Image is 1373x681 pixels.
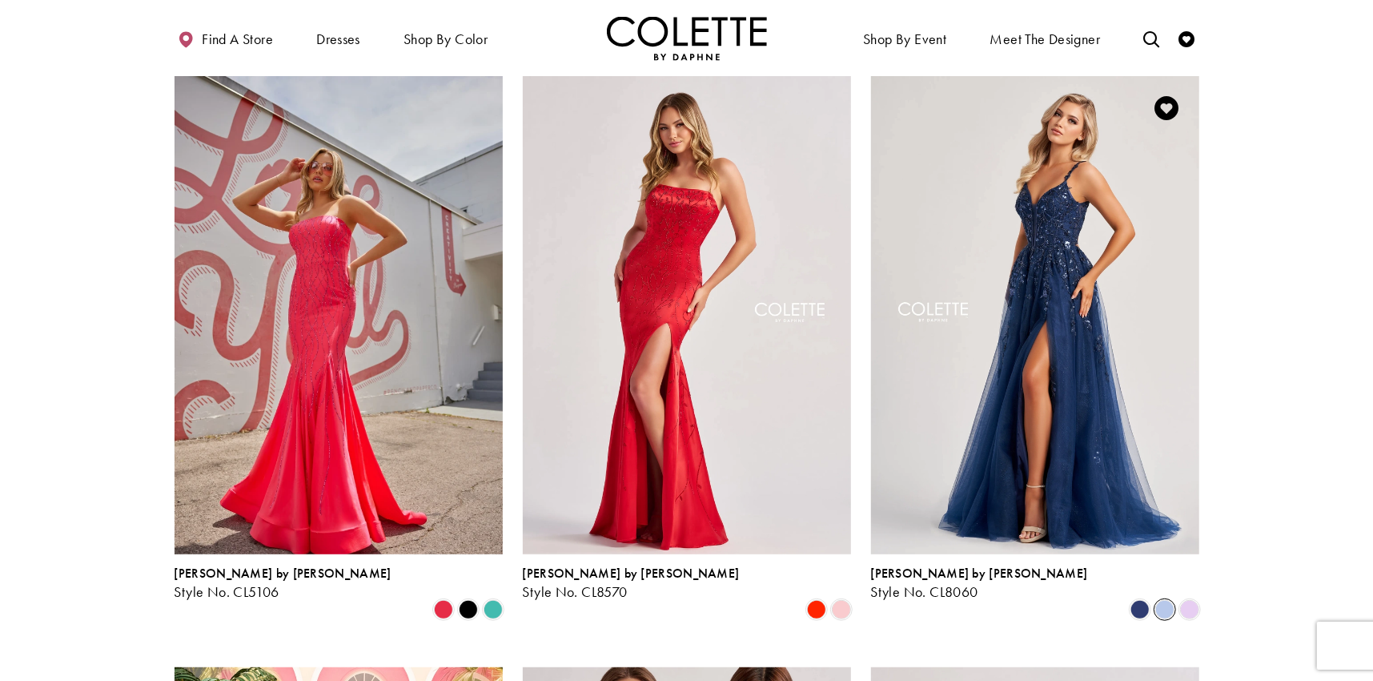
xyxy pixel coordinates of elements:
i: Ice Pink [832,600,851,619]
span: Dresses [312,16,364,60]
a: Visit Colette by Daphne Style No. CL8060 Page [871,76,1199,554]
i: Scarlet [807,600,826,619]
a: Visit Colette by Daphne Style No. CL5106 Page [175,76,503,554]
a: Find a store [175,16,277,60]
img: Colette by Daphne [607,16,767,60]
div: Colette by Daphne Style No. CL8570 [523,566,740,600]
a: Visit Home Page [607,16,767,60]
i: Turquoise [484,600,503,619]
span: Shop by color [403,31,488,47]
span: Shop By Event [863,31,946,47]
a: Meet the designer [986,16,1105,60]
i: Strawberry [434,600,453,619]
span: Shop by color [399,16,492,60]
a: Add to Wishlist [1150,91,1184,125]
div: Colette by Daphne Style No. CL5106 [175,566,391,600]
i: Navy Blue [1130,600,1150,619]
span: Style No. CL5106 [175,582,279,601]
i: Lilac [1180,600,1199,619]
span: Style No. CL8060 [871,582,978,601]
span: [PERSON_NAME] by [PERSON_NAME] [175,565,391,582]
span: Shop By Event [859,16,950,60]
a: Check Wishlist [1174,16,1198,60]
span: [PERSON_NAME] by [PERSON_NAME] [871,565,1088,582]
span: Meet the designer [990,31,1101,47]
a: Toggle search [1139,16,1163,60]
span: Style No. CL8570 [523,582,628,601]
span: [PERSON_NAME] by [PERSON_NAME] [523,565,740,582]
span: Dresses [316,31,360,47]
span: Find a store [202,31,273,47]
div: Colette by Daphne Style No. CL8060 [871,566,1088,600]
i: Bluebell [1155,600,1174,619]
a: Visit Colette by Daphne Style No. CL8570 Page [523,76,851,554]
i: Black [459,600,478,619]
